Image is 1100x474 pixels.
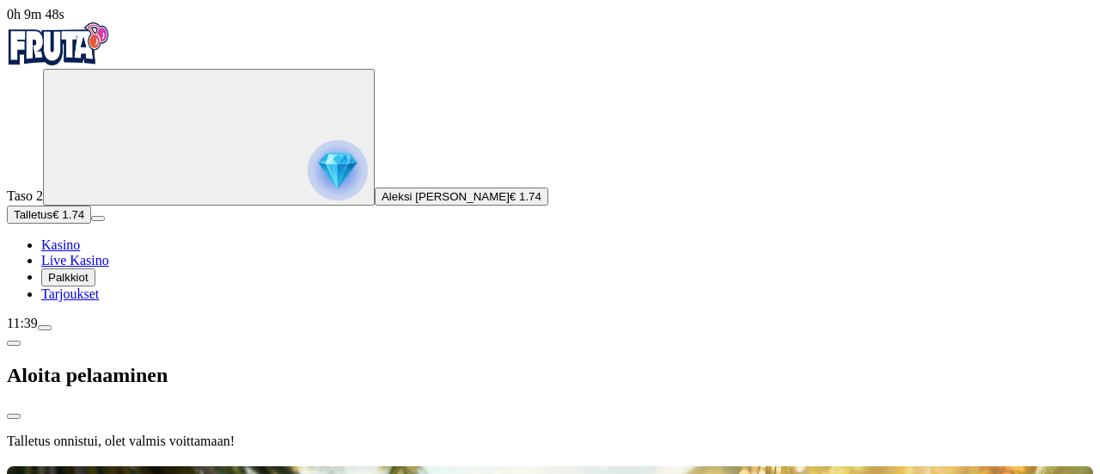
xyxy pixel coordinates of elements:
nav: Main menu [7,237,1093,302]
h2: Aloita pelaaminen [7,364,1093,387]
button: close [7,414,21,419]
img: Fruta [7,22,110,65]
span: Aleksi [PERSON_NAME] [382,190,510,203]
span: Talletus [14,208,52,221]
a: Tarjoukset [41,286,99,301]
span: Palkkiot [48,271,89,284]
img: reward progress [308,140,368,200]
a: Kasino [41,237,80,252]
span: € 1.74 [510,190,541,203]
button: reward progress [43,69,375,206]
p: Talletus onnistui, olet valmis voittamaan! [7,434,1093,449]
button: Palkkiot [41,268,95,286]
a: Live Kasino [41,253,109,268]
span: 11:39 [7,316,38,330]
button: Aleksi [PERSON_NAME]€ 1.74 [375,188,548,206]
span: user session time [7,7,64,22]
a: Fruta [7,53,110,68]
button: menu [91,216,105,221]
span: € 1.74 [52,208,84,221]
button: Talletusplus icon€ 1.74 [7,206,91,224]
button: chevron-left icon [7,341,21,346]
button: menu [38,325,52,330]
span: Taso 2 [7,188,43,203]
nav: Primary [7,22,1093,302]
